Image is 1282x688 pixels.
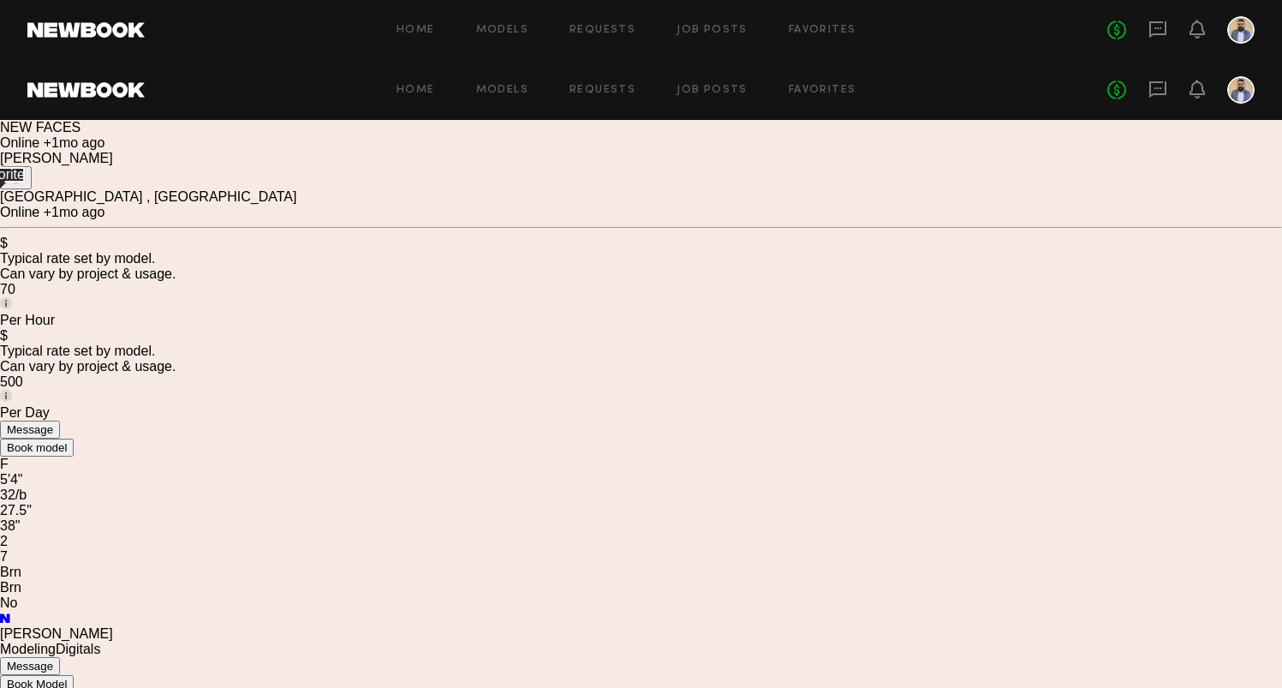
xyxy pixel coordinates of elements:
[677,25,748,36] a: Job Posts
[397,85,435,96] a: Home
[569,25,635,36] a: Requests
[789,85,856,96] a: Favorites
[397,25,435,36] a: Home
[569,85,635,96] a: Requests
[56,642,100,656] a: Digitals
[677,85,748,96] a: Job Posts
[789,25,856,36] a: Favorites
[476,25,528,36] a: Models
[476,85,528,96] a: Models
